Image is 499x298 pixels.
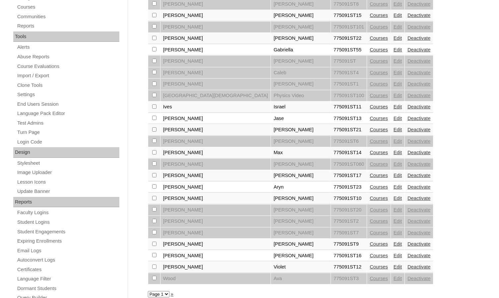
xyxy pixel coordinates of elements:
a: Alerts [17,43,119,51]
a: Deactivate [407,93,430,98]
a: Deactivate [407,196,430,201]
td: 775091ST20 [331,205,367,216]
a: Courses [370,24,388,30]
td: [GEOGRAPHIC_DATA][DEMOGRAPHIC_DATA] [160,90,271,101]
a: Email Logs [17,247,119,255]
a: Edit [394,150,402,155]
td: [PERSON_NAME] [271,22,331,33]
a: Edit [394,93,402,98]
td: [PERSON_NAME] [271,159,331,170]
td: 775091ST2 [331,216,367,227]
a: Deactivate [407,139,430,144]
td: [PERSON_NAME] [271,136,331,147]
a: Edit [394,253,402,258]
a: Lesson Icons [17,178,119,186]
a: Deactivate [407,207,430,212]
a: Courses [370,253,388,258]
a: Deactivate [407,58,430,64]
td: Ives [160,101,271,113]
td: [PERSON_NAME] [160,250,271,262]
a: Edit [394,1,402,7]
a: Edit [394,70,402,75]
td: 775091ST12 [331,262,367,273]
a: Expiring Enrollments [17,237,119,245]
a: Edit [394,173,402,178]
a: Courses [370,230,388,235]
a: Stylesheet [17,159,119,167]
a: Deactivate [407,70,430,75]
td: 775091ST9 [331,239,367,250]
a: Deactivate [407,1,430,7]
a: Deactivate [407,127,430,132]
a: Edit [394,230,402,235]
td: 775091ST17 [331,170,367,181]
a: Faculty Logins [17,209,119,217]
td: [PERSON_NAME] [160,227,271,239]
a: Deactivate [407,116,430,121]
a: Communities [17,13,119,21]
td: [PERSON_NAME] [160,147,271,158]
td: 775091ST15 [331,10,367,21]
td: Violet [271,262,331,273]
td: [PERSON_NAME] [160,262,271,273]
td: [PERSON_NAME] [160,216,271,227]
a: Edit [394,24,402,30]
td: 775091ST21 [331,124,367,136]
td: [PERSON_NAME] [271,227,331,239]
td: [PERSON_NAME] [160,56,271,67]
div: Tools [13,31,119,42]
td: [PERSON_NAME] [271,216,331,227]
div: Design [13,147,119,158]
a: Courses [370,70,388,75]
a: Abuse Reports [17,53,119,61]
td: Gabriella [271,44,331,56]
a: Deactivate [407,150,430,155]
a: Courses [370,58,388,64]
a: Edit [394,35,402,41]
td: [PERSON_NAME] [271,239,331,250]
td: Jase [271,113,331,124]
td: [PERSON_NAME] [160,193,271,204]
td: [PERSON_NAME] [271,56,331,67]
a: Language Pack Editor [17,109,119,118]
a: Edit [394,13,402,18]
a: Edit [394,184,402,190]
a: Courses [370,264,388,269]
td: 775091ST1 [331,79,367,90]
a: Edit [394,58,402,64]
a: Edit [394,104,402,109]
td: Physics Video [271,90,331,101]
a: Deactivate [407,161,430,167]
a: Deactivate [407,241,430,247]
a: Deactivate [407,276,430,281]
td: 775091ST [331,56,367,67]
td: [PERSON_NAME] [271,205,331,216]
a: Login Code [17,138,119,146]
a: Deactivate [407,218,430,224]
a: Certificates [17,266,119,274]
a: Courses [370,93,388,98]
a: Student Engagements [17,228,119,236]
a: Courses [370,116,388,121]
a: Edit [394,241,402,247]
td: 775091ST6 [331,136,367,147]
a: Courses [370,173,388,178]
td: [PERSON_NAME] [160,182,271,193]
td: Wood [160,273,271,284]
a: Courses [370,35,388,41]
td: [PERSON_NAME] [160,170,271,181]
a: Dormant Students [17,284,119,293]
a: Test Admins [17,119,119,127]
td: 775091ST11 [331,101,367,113]
a: Language Filter [17,275,119,283]
td: 775091ST10 [331,193,367,204]
td: 775091ST23 [331,182,367,193]
a: Deactivate [407,81,430,87]
a: Courses [370,139,388,144]
a: Courses [370,196,388,201]
td: 775091ST3 [331,273,367,284]
a: Deactivate [407,13,430,18]
a: Deactivate [407,47,430,52]
td: [PERSON_NAME] [160,67,271,79]
td: [PERSON_NAME] [271,170,331,181]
